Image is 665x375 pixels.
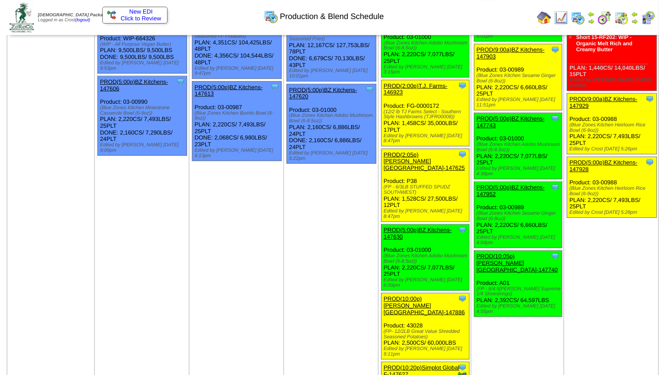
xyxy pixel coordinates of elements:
div: Edited by [PERSON_NAME] [DATE] 2:45pm [574,79,663,90]
img: calendarblend.gif [602,11,617,25]
div: Product: 03-00988 PLAN: 2,220CS / 7,493LBS / 25PLT [572,96,663,158]
a: PROD(5:00p)BZ Kitchens-147743 [479,118,549,131]
a: PROD(5:00p)BZ Kitchens-147928 [574,163,643,176]
div: (FP - 6/3LB STUFFED SPUDZ SOUTHWEST) [385,188,472,199]
img: Tooltip [555,46,564,55]
div: Product: 03-00989 PLAN: 2,220CS / 6,660LBS / 25PLT [477,186,566,253]
div: (Blue Zones Kitchen Adobo Mushroom Bowl (6-8.5oz)) [385,41,472,52]
img: Tooltip [460,230,469,239]
a: PROD(9:00a)BZ Kitchens-147929 [574,98,643,111]
div: (Blue Zones Kitchen Burrito Bowl (6-9oz)) [192,113,280,124]
a: PROD(10:05p)[PERSON_NAME][GEOGRAPHIC_DATA]-147740 [479,258,562,279]
img: arrowleft.gif [637,11,644,18]
img: Tooltip [555,116,564,125]
div: Edited by [PERSON_NAME] [DATE] 4:04pm [479,240,566,250]
img: calendarprod.gif [575,11,590,25]
div: Product: FG-0000172 PLAN: 1,458CS / 35,000LBS / 17PLT [382,82,472,149]
div: Product: 43028 PLAN: 2,500CS / 60,000LBS [382,299,472,367]
a: PROD(9:00a)BZ Kitchens-147903 [479,48,549,61]
img: arrowright.gif [637,18,644,25]
div: Product: 03-00987 PLAN: 2,220CS / 7,493LBS / 25PLT DONE: 2,068CS / 6,980LBS / 23PLT [189,83,280,164]
span: Logged in as Crost [32,13,107,23]
div: (Blue Zones Kitchen Heirloom Rice Bowl (6-9oz)) [574,190,663,201]
img: line_graph.gif [558,11,573,25]
span: New EDI [125,9,149,15]
div: (Blue Zones Kitchen Adobo Mushroom Bowl (6-8.5oz)) [479,145,566,156]
div: Edited by [PERSON_NAME] [DATE] 4:38pm [479,169,566,180]
div: Product: A01 PLAN: 2,392CS / 64,597LBS [477,256,566,323]
div: (Blue Zones Kitchen Adobo Mushroom Bowl (6-8.5oz)) [385,259,472,269]
div: Edited by [PERSON_NAME] [DATE] 4:55pm [479,310,566,321]
div: Edited by [PERSON_NAME] [DATE] 9:47pm [192,67,280,78]
div: Edited by [PERSON_NAME] [DATE] 4:13pm [192,151,280,162]
div: Edited by [PERSON_NAME] [DATE] 9:00pm [95,145,183,156]
img: calendarcustomer.gif [647,11,661,25]
a: New EDI Click to Review [102,9,159,22]
div: (Blue Zones Kitchen Adobo Mushroom Bowl (6-8.5oz)) [288,115,376,126]
div: Edited by [PERSON_NAME] [DATE] 11:51pm [479,99,566,110]
div: Edited by Crost [DATE] 5:26pm [574,149,663,155]
div: (12/2 lb TJ Farms Select - Southern Style Hashbrowns (TJFR00008)) [385,111,472,122]
div: Edited by [PERSON_NAME] [DATE] 5:22pm [288,154,376,164]
div: Edited by [PERSON_NAME] [DATE] 6:00pm [385,283,472,294]
div: (FP - 6/4.5[PERSON_NAME] Supreme 1/4 Shoestrings) [479,292,566,303]
img: Tooltip [555,257,564,266]
a: PROD(5:00p)BZ Kitchens-147613 [192,86,261,99]
img: Tooltip [555,187,564,196]
a: PROD(10:00p)[PERSON_NAME][GEOGRAPHIC_DATA]-147886 [385,302,467,322]
img: Tooltip [269,84,278,93]
a: PROD(5:00p)BZ Kitchens-147952 [479,188,549,202]
img: Tooltip [173,79,182,88]
img: arrowleft.gif [593,11,600,18]
div: Edited by [PERSON_NAME] [DATE] 9:11pm [385,353,472,364]
div: Product: WIP-664326 PLAN: 9,500LBS / 9,500LBS DONE: 9,500LBS / 9,500LBS [92,13,183,75]
div: Product: 03-00990 PLAN: 2,220CS / 7,493LBS / 25PLT DONE: 2,160CS / 7,290LBS / 24PLT [92,78,183,159]
img: calendarinout.gif [620,11,634,25]
div: Edited by Crost [DATE] 5:28pm [574,214,663,220]
img: Tooltip [460,83,469,92]
div: Edited by [PERSON_NAME] [DATE] 8:47pm [385,136,472,147]
span: [DEMOGRAPHIC_DATA] Packaging [32,13,107,18]
img: Tooltip [651,96,660,106]
img: Tooltip [366,87,375,96]
img: Tooltip [460,153,469,162]
img: home.gif [541,11,555,25]
div: (Blue Zones Kitchen Sesame Ginger Bowl (6-8oz)) [479,75,566,86]
div: (Blue Zones Kitchen Sesame Ginger Bowl (6-8oz)) [479,215,566,226]
div: Product: 03-00989 PLAN: 2,220CS / 6,660LBS / 25PLT [477,45,566,113]
div: Product: 03-01000 PLAN: 2,220CS / 7,077LBS / 25PLT [382,12,472,79]
a: PROD(2:05p)[PERSON_NAME][GEOGRAPHIC_DATA]-147625 [385,154,467,175]
img: zoroco-logo-small.webp [3,3,28,33]
a: PROD(2:00p)T.J. Farms-146923 [385,84,450,98]
img: Tooltip [460,300,469,309]
a: PROD(5:00p)BZ Kitchens-147620 [288,88,357,102]
a: PROD(5:00p)BZ Kitchens-147630 [385,231,454,245]
div: (WIP - All Purpose Vegan Butter) [95,43,183,48]
div: Product: P38 PLAN: 1,528CS / 27,500LBS / 12PLT [382,152,472,226]
div: Product: 30584 PLAN: 12,167CS / 127,753LBS / 78PLT DONE: 6,679CS / 70,130LBS / 43PLT [285,2,376,83]
div: Product: 03-01000 PLAN: 2,220CS / 7,077LBS / 25PLT [477,115,566,183]
div: Edited by [PERSON_NAME] [DATE] 3:15pm [385,66,472,77]
div: Product: 03-01000 PLAN: 2,220CS / 7,077LBS / 25PLT [382,229,472,297]
a: Short 15-RF202: WIP - Organic Melt Rich and Creamy Butter [581,35,638,54]
img: calendarprod.gif [262,10,277,24]
a: PROD(5:00p)BZ Kitchens-147606 [95,80,164,94]
img: ediSmall.gif [102,11,111,20]
div: Edited by [PERSON_NAME] [DATE] 10:01pm [288,70,376,81]
div: Product: 03-00988 PLAN: 2,220CS / 7,493LBS / 25PLT [572,160,663,222]
span: Click to Review [102,15,159,22]
img: arrowright.gif [593,18,600,25]
div: (FP- 12/2LB Great Value Shredded Seasoned Potatoes) [385,336,472,346]
div: Product: 03-01000 PLAN: 2,160CS / 6,886LBS / 24PLT DONE: 2,160CS / 6,886LBS / 24PLT [285,86,376,167]
a: (logout) [70,18,85,23]
div: Edited by [PERSON_NAME] [DATE] 8:47pm [385,213,472,224]
img: Tooltip [651,161,660,170]
div: Edited by [PERSON_NAME] [DATE] 9:53pm [95,62,183,72]
div: (Blue Zones Kitchen Minestrone Casserole Bowl (6-9oz)) [95,107,183,118]
span: Production & Blend Schedule [279,12,385,22]
div: (Blue Zones Kitchen Heirloom Rice Bowl (6-9oz)) [574,125,663,136]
